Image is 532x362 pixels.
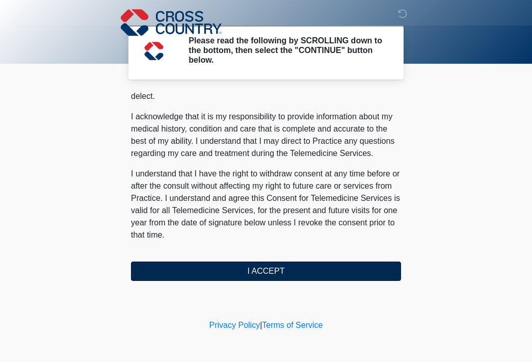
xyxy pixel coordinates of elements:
p: I understand that I have the right to withdraw consent at any time before or after the consult wi... [131,168,401,241]
p: I acknowledge that it is my responsibility to provide information about my medical history, condi... [131,111,401,160]
h2: Please read the following by SCROLLING down to the bottom, then select the "CONTINUE" button below. [189,36,386,65]
a: Terms of Service [262,321,323,329]
img: Agent Avatar [139,36,169,66]
a: Privacy Policy [209,321,260,329]
img: Cross Country Logo [121,8,222,37]
a: | [260,321,262,329]
button: I ACCEPT [131,262,401,281]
